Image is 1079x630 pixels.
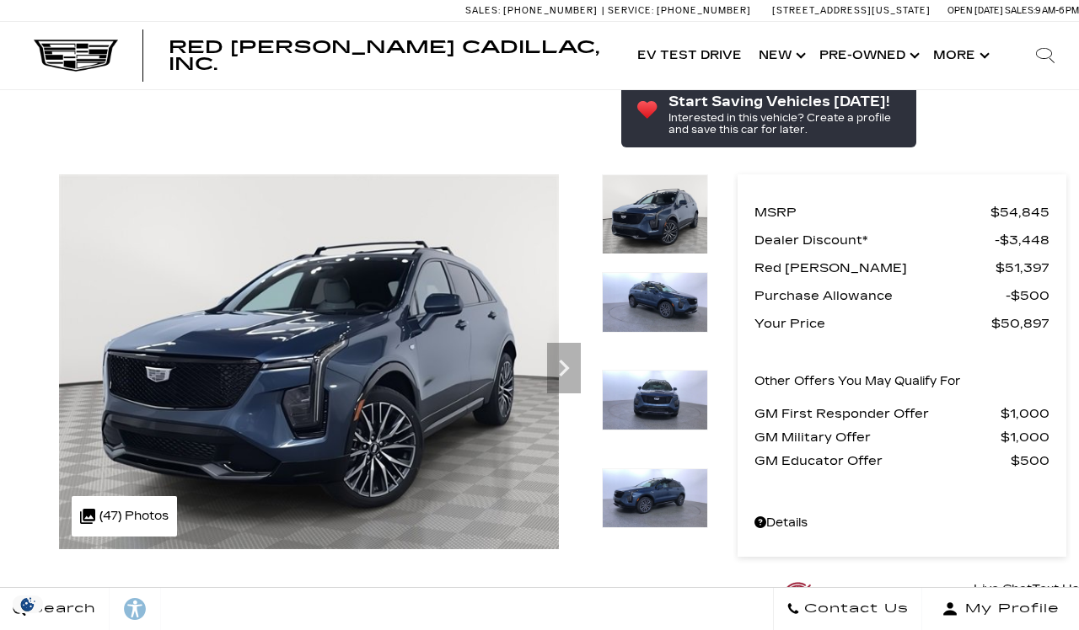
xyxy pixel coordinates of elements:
[547,343,581,393] div: Next
[465,6,602,15] a: Sales: [PHONE_NUMBER]
[72,496,177,537] div: (47) Photos
[8,595,47,613] img: Opt-Out Icon
[602,468,708,529] img: New 2024 Deep Sea Metallic Cadillac Sport image 4
[754,312,1049,335] a: Your Price $50,897
[602,174,708,254] img: New 2024 Deep Sea Metallic Cadillac Sport image 1
[958,597,1060,621] span: My Profile
[608,5,654,16] span: Service:
[947,5,1003,16] span: Open [DATE]
[754,200,990,224] span: MSRP
[1011,449,1049,472] span: $500
[1001,402,1049,425] span: $1,000
[1006,284,1049,307] span: $500
[754,228,995,252] span: Dealer Discount*
[602,6,755,15] a: Service: [PHONE_NUMBER]
[990,200,1049,224] span: $54,845
[465,5,501,16] span: Sales:
[754,200,1049,224] a: MSRP $54,845
[754,511,1049,535] a: Details
[754,312,991,335] span: Your Price
[925,22,995,89] button: More
[773,588,922,630] a: Contact Us
[754,228,1049,252] a: Dealer Discount* $3,448
[503,5,598,16] span: [PHONE_NUMBER]
[754,256,996,280] span: Red [PERSON_NAME]
[800,597,909,621] span: Contact Us
[996,256,1049,280] span: $51,397
[754,284,1006,307] span: Purchase Allowance
[26,597,96,621] span: Search
[754,402,1001,425] span: GM First Responder Offer
[754,449,1011,472] span: GM Educator Offer
[754,284,1049,307] a: Purchase Allowance $500
[169,39,612,72] a: Red [PERSON_NAME] Cadillac, Inc.
[811,22,925,89] a: Pre-Owned
[657,5,751,16] span: [PHONE_NUMBER]
[1035,5,1079,16] span: 9 AM-6 PM
[754,449,1049,472] a: GM Educator Offer $500
[1001,425,1049,449] span: $1,000
[602,272,708,333] img: New 2024 Deep Sea Metallic Cadillac Sport image 2
[169,37,599,74] span: Red [PERSON_NAME] Cadillac, Inc.
[602,370,708,430] img: New 2024 Deep Sea Metallic Cadillac Sport image 3
[754,402,1049,425] a: GM First Responder Offer $1,000
[750,22,811,89] a: New
[629,22,750,89] a: EV Test Drive
[754,370,961,393] p: Other Offers You May Qualify For
[772,5,931,16] a: [STREET_ADDRESS][US_STATE]
[754,256,1049,280] a: Red [PERSON_NAME] $51,397
[1005,5,1035,16] span: Sales:
[922,588,1079,630] button: Open user profile menu
[995,228,1049,252] span: $3,448
[59,174,559,549] img: New 2024 Deep Sea Metallic Cadillac Sport image 1
[754,425,1049,449] a: GM Military Offer $1,000
[991,312,1049,335] span: $50,897
[8,595,47,613] section: Click to Open Cookie Consent Modal
[754,425,1001,449] span: GM Military Offer
[34,40,118,72] img: Cadillac Dark Logo with Cadillac White Text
